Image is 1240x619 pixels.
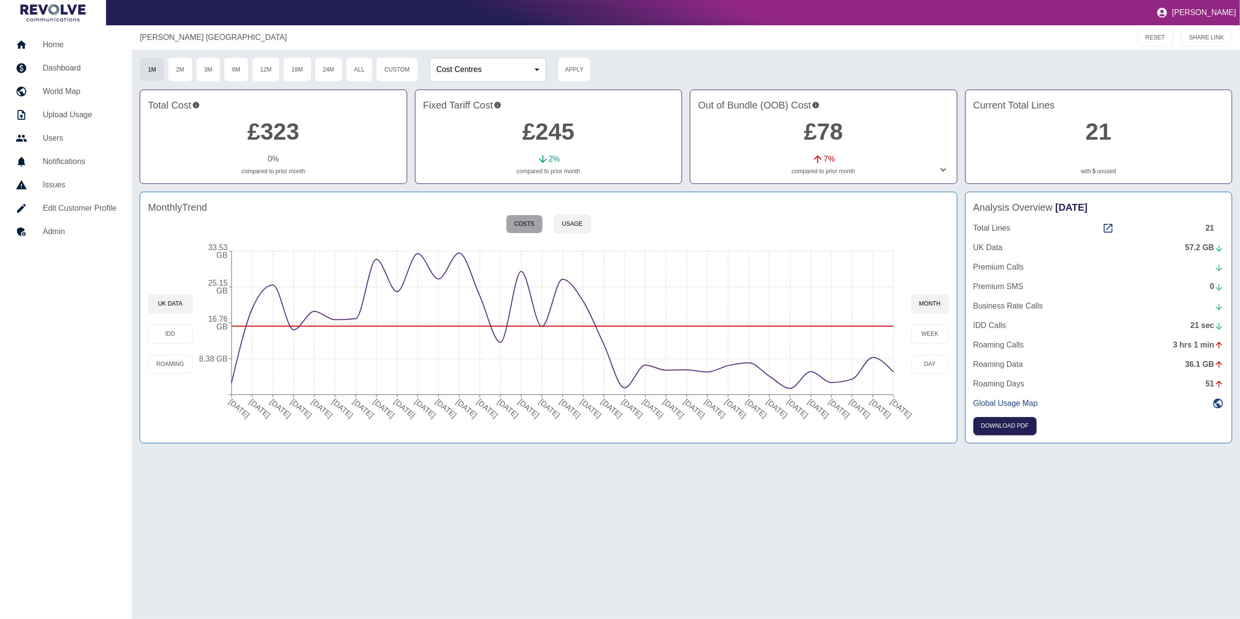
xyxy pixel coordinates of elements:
[346,57,373,82] button: All
[8,33,124,56] a: Home
[812,98,820,112] svg: Costs outside of your fixed tariff
[868,398,893,419] tspan: [DATE]
[911,294,949,313] button: month
[8,103,124,127] a: Upload Usage
[315,57,342,82] button: 24M
[517,398,541,419] tspan: [DATE]
[43,179,116,191] h5: Issues
[148,167,398,176] p: compared to prior month
[20,4,86,21] img: Logo
[252,57,280,82] button: 12M
[423,98,674,112] h4: Fixed Tariff Cost
[682,398,706,419] tspan: [DATE]
[199,355,228,363] tspan: 8.38 GB
[1205,222,1224,234] div: 21
[827,398,851,419] tspan: [DATE]
[620,398,644,419] tspan: [DATE]
[393,398,417,419] tspan: [DATE]
[268,398,292,419] tspan: [DATE]
[1056,202,1088,213] span: [DATE]
[1205,378,1224,390] div: 51
[537,398,561,419] tspan: [DATE]
[973,398,1038,409] p: Global Usage Map
[1181,29,1232,47] button: SHARE LINK
[196,57,221,82] button: 3M
[475,398,500,419] tspan: [DATE]
[248,119,300,145] a: £323
[8,80,124,103] a: World Map
[973,222,1224,234] a: Total Lines21
[973,320,1006,331] p: IDD Calls
[1172,8,1236,17] p: [PERSON_NAME]
[283,57,311,82] button: 18M
[973,359,1224,370] a: Roaming Data36.1 GB
[330,398,355,419] tspan: [DATE]
[911,325,949,344] button: week
[8,150,124,173] a: Notifications
[1173,339,1224,351] div: 3 hrs 1 min
[1152,3,1240,22] button: [PERSON_NAME]
[351,398,375,419] tspan: [DATE]
[641,398,665,419] tspan: [DATE]
[140,32,287,43] a: [PERSON_NAME] [GEOGRAPHIC_DATA]
[454,398,479,419] tspan: [DATE]
[549,153,560,165] p: 2 %
[434,398,458,419] tspan: [DATE]
[43,156,116,167] h5: Notifications
[1190,320,1224,331] div: 21 sec
[43,86,116,97] h5: World Map
[522,119,575,145] a: £245
[973,359,1023,370] p: Roaming Data
[765,398,789,419] tspan: [DATE]
[8,197,124,220] a: Edit Customer Profile
[973,378,1024,390] p: Roaming Days
[208,279,227,287] tspan: 25.15
[224,57,249,82] button: 6M
[973,242,1224,254] a: UK Data57.2 GB
[8,127,124,150] a: Users
[216,323,227,331] tspan: GB
[43,39,116,51] h5: Home
[216,251,227,259] tspan: GB
[8,56,124,80] a: Dashboard
[973,281,1224,292] a: Premium SMS0
[1185,242,1224,254] div: 57.2 GB
[43,109,116,121] h5: Upload Usage
[506,215,542,234] button: Costs
[973,378,1224,390] a: Roaming Days51
[973,339,1224,351] a: Roaming Calls3 hrs 1 min
[376,57,418,82] button: Custom
[973,281,1024,292] p: Premium SMS
[973,417,1037,435] button: Click here to download the most recent invoice. If the current month’s invoice is unavailable, th...
[847,398,872,419] tspan: [DATE]
[309,398,334,419] tspan: [DATE]
[698,98,949,112] h4: Out of Bundle (OOB) Cost
[973,300,1043,312] p: Business Rate Calls
[208,243,227,252] tspan: 33.53
[148,294,192,313] button: UK Data
[973,300,1224,312] a: Business Rate Calls
[8,173,124,197] a: Issues
[599,398,624,419] tspan: [DATE]
[703,398,727,419] tspan: [DATE]
[973,398,1224,409] a: Global Usage Map
[723,398,748,419] tspan: [DATE]
[973,261,1224,273] a: Premium Calls
[148,98,398,112] h4: Total Cost
[496,398,520,419] tspan: [DATE]
[227,398,251,419] tspan: [DATE]
[558,398,582,419] tspan: [DATE]
[558,57,591,82] button: Apply
[973,339,1024,351] p: Roaming Calls
[661,398,685,419] tspan: [DATE]
[1137,29,1173,47] button: RESET
[8,220,124,243] a: Admin
[973,167,1224,176] p: with unused
[554,215,591,234] button: Usage
[268,153,279,165] p: 0 %
[168,57,193,82] button: 2M
[43,202,116,214] h5: Edit Customer Profile
[43,226,116,237] h5: Admin
[744,398,769,419] tspan: [DATE]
